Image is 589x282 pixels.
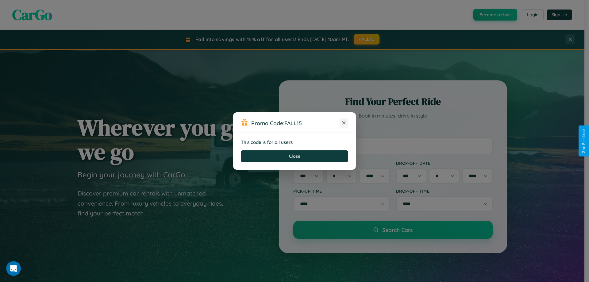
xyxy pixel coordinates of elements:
button: Close [241,150,348,162]
iframe: Intercom live chat [6,261,21,276]
b: FALL15 [284,120,302,126]
strong: This code is for all users [241,139,293,145]
h3: Promo Code: [251,120,340,126]
div: Give Feedback [582,129,586,153]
